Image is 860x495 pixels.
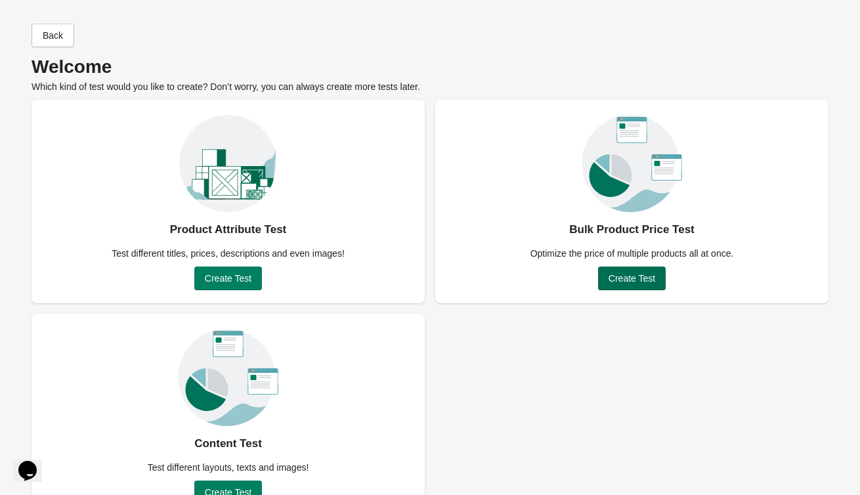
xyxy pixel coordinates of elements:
[140,461,317,474] div: Test different layouts, texts and images!
[32,60,828,93] div: Which kind of test would you like to create? Don’t worry, you can always create more tests later.
[194,433,262,454] div: Content Test
[598,267,666,290] button: Create Test
[32,60,828,74] p: Welcome
[43,30,63,41] span: Back
[523,247,742,260] div: Optimize the price of multiple products all at once.
[104,247,353,260] div: Test different titles, prices, descriptions and even images!
[194,267,262,290] button: Create Test
[569,219,695,240] div: Bulk Product Price Test
[170,219,287,240] div: Product Attribute Test
[205,273,251,284] span: Create Test
[13,442,55,482] iframe: chat widget
[609,273,655,284] span: Create Test
[32,24,74,47] button: Back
